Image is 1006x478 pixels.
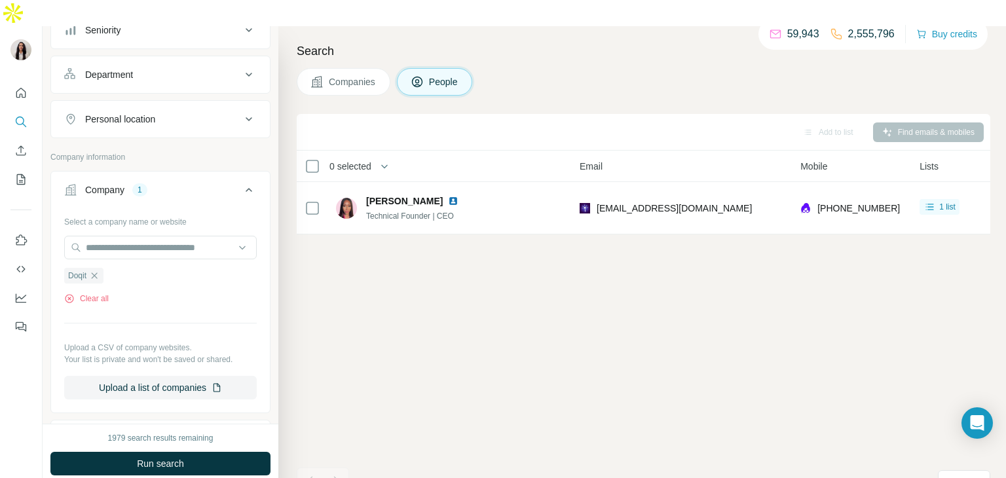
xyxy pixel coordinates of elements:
span: [EMAIL_ADDRESS][DOMAIN_NAME] [597,203,752,213]
span: Doqit [68,270,86,282]
button: Dashboard [10,286,31,310]
div: Department [85,68,133,81]
img: Avatar [336,198,357,219]
p: 2,555,796 [848,26,895,42]
button: Upload a list of companies [64,376,257,399]
button: Use Surfe API [10,257,31,281]
div: Select a company name or website [64,211,257,228]
div: 1 [132,184,147,196]
p: 59,943 [787,26,819,42]
p: Upload a CSV of company websites. [64,342,257,354]
span: Lists [920,160,939,173]
button: Use Surfe on LinkedIn [10,229,31,252]
span: Run search [137,457,184,470]
button: Enrich CSV [10,139,31,162]
p: Your list is private and won't be saved or shared. [64,354,257,365]
button: Quick start [10,81,31,105]
span: Companies [329,75,377,88]
span: People [429,75,459,88]
button: Industry [51,423,270,454]
img: LinkedIn logo [448,196,458,206]
h4: Search [297,42,990,60]
img: Avatar [10,39,31,60]
p: Company information [50,151,270,163]
span: Mobile [800,160,827,173]
button: Company1 [51,174,270,211]
div: Company [85,183,124,196]
img: provider lusha logo [800,202,811,215]
button: Feedback [10,315,31,339]
button: My lists [10,168,31,191]
div: Open Intercom Messenger [961,407,993,439]
div: Personal location [85,113,155,126]
span: [PHONE_NUMBER] [817,203,900,213]
div: Seniority [85,24,121,37]
button: Search [10,110,31,134]
span: [PERSON_NAME] [366,194,443,208]
button: Clear all [64,293,109,304]
button: Buy credits [916,25,977,43]
button: Personal location [51,103,270,135]
span: 0 selected [329,160,371,173]
span: 1 list [939,201,956,213]
button: Run search [50,452,270,475]
button: Department [51,59,270,90]
div: 1979 search results remaining [108,432,214,444]
button: Seniority [51,14,270,46]
span: Technical Founder | CEO [366,211,454,221]
span: Email [580,160,603,173]
img: provider leadmagic logo [580,202,590,215]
